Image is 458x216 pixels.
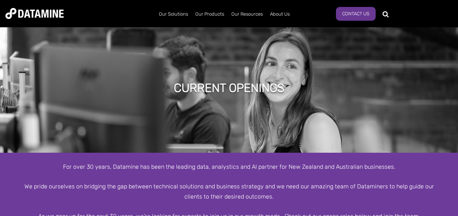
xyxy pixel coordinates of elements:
a: Our Products [192,5,228,24]
a: Contact us [336,7,376,21]
h1: Current Openings [174,80,285,96]
div: For over 30 years, Datamine has been the leading data, analystics and AI partner for New Zealand ... [21,162,437,172]
a: About Us [266,5,293,24]
div: We pride ourselves on bridging the gap between technical solutions and business strategy and we n... [21,181,437,201]
a: Our Solutions [155,5,192,24]
a: Our Resources [228,5,266,24]
img: Datamine [5,8,64,19]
